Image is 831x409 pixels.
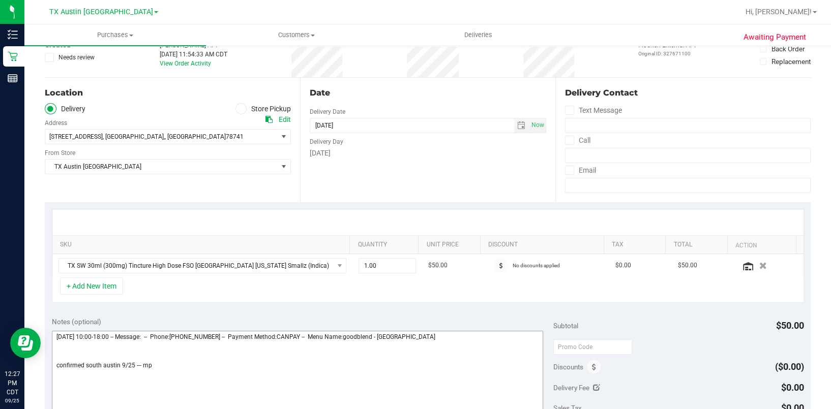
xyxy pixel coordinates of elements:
[165,133,226,140] span: , [GEOGRAPHIC_DATA]
[553,384,589,392] span: Delivery Fee
[638,50,696,57] p: Original ID: 327671100
[59,259,334,273] span: TX SW 30ml (300mg) Tincture High Dose FSO [GEOGRAPHIC_DATA] [US_STATE] Smallz (Indica)
[612,241,662,249] a: Tax
[677,261,697,270] span: $50.00
[565,103,622,118] label: Text Message
[358,241,414,249] a: Quantity
[5,397,20,404] p: 09/25
[265,114,273,125] div: Copy address to clipboard
[565,148,811,163] input: Format: (999) 999-9999
[310,107,345,116] label: Delivery Date
[746,8,812,16] span: Hi, [PERSON_NAME]!
[775,361,804,372] span: ($0.00)
[727,236,796,254] th: Action
[529,118,547,133] span: Set Current date
[49,133,103,140] span: [STREET_ADDRESS]
[58,53,95,62] span: Needs review
[45,148,75,158] label: From Store
[160,50,227,59] div: [DATE] 11:54:33 AM CDT
[615,261,631,270] span: $0.00
[428,261,448,270] span: $50.00
[388,24,569,46] a: Deliveries
[235,103,291,115] label: Store Pickup
[771,56,810,67] div: Replacement
[776,320,804,331] span: $50.00
[565,118,811,133] input: Format: (999) 999-9999
[771,44,805,54] div: Back Order
[310,87,546,99] div: Date
[45,118,67,128] label: Address
[488,241,600,249] a: Discount
[49,8,153,16] span: TX Austin [GEOGRAPHIC_DATA]
[206,24,388,46] a: Customers
[226,133,244,140] span: 78741
[593,384,600,391] i: Edit Delivery Fee
[278,160,290,174] span: select
[52,318,101,326] span: Notes (optional)
[638,41,696,57] div: Flourish External API
[5,369,20,397] p: 12:27 PM CDT
[514,118,529,133] span: select
[103,133,165,140] span: , [GEOGRAPHIC_DATA],
[60,277,123,295] button: + Add New Item
[45,103,85,115] label: Delivery
[427,241,477,249] a: Unit Price
[781,382,804,393] span: $0.00
[565,87,811,99] div: Delivery Contact
[674,241,724,249] a: Total
[744,32,806,43] span: Awaiting Payment
[512,263,559,268] span: No discounts applied
[529,118,546,133] span: select
[310,137,343,146] label: Delivery Day
[279,114,291,125] div: Edit
[24,24,206,46] a: Purchases
[359,259,415,273] input: 1.00
[553,358,583,376] span: Discounts
[553,322,578,330] span: Subtotal
[10,328,41,358] iframe: Resource center
[60,241,346,249] a: SKU
[160,60,211,67] a: View Order Activity
[206,30,387,40] span: Customers
[8,29,18,40] inline-svg: Inventory
[553,339,632,355] input: Promo Code
[278,130,290,144] span: select
[451,30,506,40] span: Deliveries
[45,160,278,174] span: TX Austin [GEOGRAPHIC_DATA]
[24,30,206,40] span: Purchases
[45,87,291,99] div: Location
[310,148,546,159] div: [DATE]
[8,51,18,61] inline-svg: Retail
[58,258,347,273] span: NO DATA FOUND
[565,133,590,148] label: Call
[8,73,18,83] inline-svg: Reports
[565,163,596,178] label: Email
